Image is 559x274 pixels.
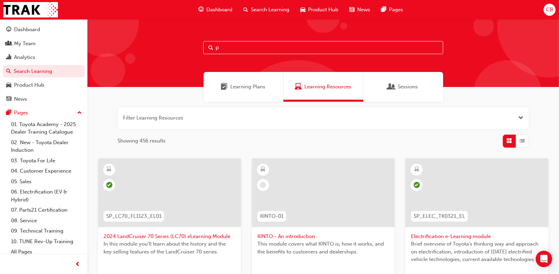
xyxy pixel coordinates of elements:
span: up-icon [77,109,82,117]
span: pages-icon [6,110,11,116]
a: SessionsSessions [363,72,443,102]
span: search-icon [6,68,11,75]
a: Product Hub [3,79,85,91]
span: learningRecordVerb_NONE-icon [260,182,266,188]
span: car-icon [6,82,11,88]
div: Product Hub [14,81,44,89]
span: prev-icon [75,260,81,269]
span: CB [546,6,553,14]
span: This module covers what KINTO is, how it works, and the benefits to customers and dealerships. [257,240,389,256]
span: Search Learning [251,6,289,14]
div: Pages [14,109,28,117]
a: My Team [3,37,85,50]
a: 02. New - Toyota Dealer Induction [8,137,85,155]
a: car-iconProduct Hub [295,3,344,17]
a: Analytics [3,51,85,64]
a: 06. Electrification (EV & Hybrid) [8,187,85,205]
a: 01. Toyota Academy - 2025 Dealer Training Catalogue [8,119,85,137]
a: Dashboard [3,23,85,36]
span: Electrification e-Learning module [411,233,543,240]
span: learningRecordVerb_PASS-icon [106,182,112,188]
a: news-iconNews [344,3,376,17]
a: Learning PlansLearning Plans [204,72,283,102]
a: News [3,93,85,105]
div: Analytics [14,53,35,61]
span: guage-icon [198,5,204,14]
span: news-icon [6,96,11,102]
span: Learning Plans [221,83,228,91]
span: 2024 LandCruiser 70 Series (LC70) eLearning Module [104,233,235,240]
div: Dashboard [14,26,40,34]
span: Learning Plans [231,83,266,91]
span: news-icon [349,5,354,14]
span: chart-icon [6,54,11,61]
span: Pages [389,6,403,14]
span: SP_LC70_FL1123_EL01 [106,212,161,220]
div: Open Intercom Messenger [536,251,552,267]
span: List [520,137,525,145]
span: Learning Resources [304,83,351,91]
a: 10. TUNE Rev-Up Training [8,236,85,247]
a: 07. Parts21 Certification [8,205,85,215]
span: guage-icon [6,27,11,33]
span: learningResourceType_ELEARNING-icon [107,165,112,174]
span: KINTO - An introduction [257,233,389,240]
a: guage-iconDashboard [193,3,238,17]
div: My Team [14,40,36,48]
div: News [14,95,27,103]
input: Search... [203,41,443,54]
a: Search Learning [3,65,85,78]
span: learningResourceType_ELEARNING-icon [414,165,419,174]
a: Learning ResourcesLearning Resources [283,72,363,102]
button: CB [544,4,556,16]
span: car-icon [300,5,305,14]
a: 09. Technical Training [8,226,85,236]
span: Sessions [388,83,395,91]
a: pages-iconPages [376,3,409,17]
button: Pages [3,107,85,119]
button: DashboardMy TeamAnalyticsSearch LearningProduct HubNews [3,22,85,107]
span: News [357,6,370,14]
span: learningResourceType_ELEARNING-icon [260,165,265,174]
span: KINTO-01 [260,212,283,220]
span: Dashboard [206,6,232,14]
span: learningRecordVerb_COMPLETE-icon [414,182,420,188]
span: SP_ELEC_TK0321_EL [414,212,465,220]
span: Product Hub [308,6,338,14]
span: Sessions [398,83,418,91]
span: pages-icon [381,5,386,14]
a: 05. Sales [8,176,85,187]
span: Learning Resources [295,83,302,91]
a: 08. Service [8,215,85,226]
span: Search [208,44,213,52]
span: Showing 456 results [118,137,166,145]
a: search-iconSearch Learning [238,3,295,17]
span: Grid [507,137,512,145]
span: Brief overview of Toyota’s thinking way and approach on electrification, introduction of [DATE] e... [411,240,543,263]
a: 03. Toyota For Life [8,155,85,166]
span: people-icon [6,41,11,47]
span: In this module you'll learn about the history and the key selling features of the LandCruiser 70 ... [104,240,235,256]
a: All Pages [8,247,85,257]
button: Open the filter [518,114,523,122]
img: Trak [3,2,58,17]
span: search-icon [243,5,248,14]
a: 04. Customer Experience [8,166,85,176]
